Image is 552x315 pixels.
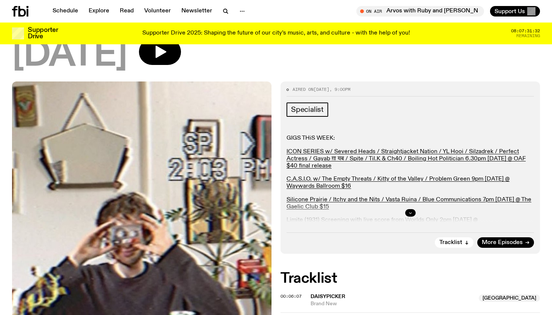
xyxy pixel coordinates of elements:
span: 00:06:07 [281,293,302,299]
a: C.A.S.I.O. w/ The Empty Threats / Kitty of the Valley / Problem Green 9pm [DATE] @ Waywards Ballr... [287,176,510,189]
span: [GEOGRAPHIC_DATA] [479,294,540,302]
button: On AirArvos with Ruby and [PERSON_NAME] [356,6,484,17]
p: GIGS THiS WEEK: [287,135,534,142]
button: 00:06:07 [281,294,302,298]
button: Tracklist [435,237,474,248]
a: Newsletter [177,6,217,17]
a: Schedule [48,6,83,17]
span: [DATE] [12,39,127,72]
button: Support Us [490,6,540,17]
span: More Episodes [482,240,523,246]
span: Remaining [516,34,540,38]
span: Tracklist [439,240,462,246]
p: Supporter Drive 2025: Shaping the future of our city’s music, arts, and culture - with the help o... [142,30,410,37]
a: Specialist [287,102,328,117]
span: Daisypicker [311,294,345,299]
h3: Supporter Drive [28,27,58,40]
h2: Tracklist [281,272,540,285]
span: 08:07:31:32 [511,29,540,33]
span: Specialist [291,106,324,114]
a: ICON SERIES w/ Severed Heads / Straightjacket Nation / YL Hooi / Silzadrek / Perfect Actress / Ga... [287,149,526,169]
span: [DATE] [314,86,329,92]
a: Volunteer [140,6,175,17]
a: Explore [84,6,114,17]
span: Support Us [495,8,525,15]
a: More Episodes [477,237,534,248]
span: Brand New [311,300,474,307]
a: Read [115,6,138,17]
span: , 9:00pm [329,86,350,92]
span: Aired on [293,86,314,92]
a: Silicone Prairie / Itchy and the Nits / Vasta Ruina / Blue Communications 7pm [DATE] @ The Gaelic... [287,197,531,210]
